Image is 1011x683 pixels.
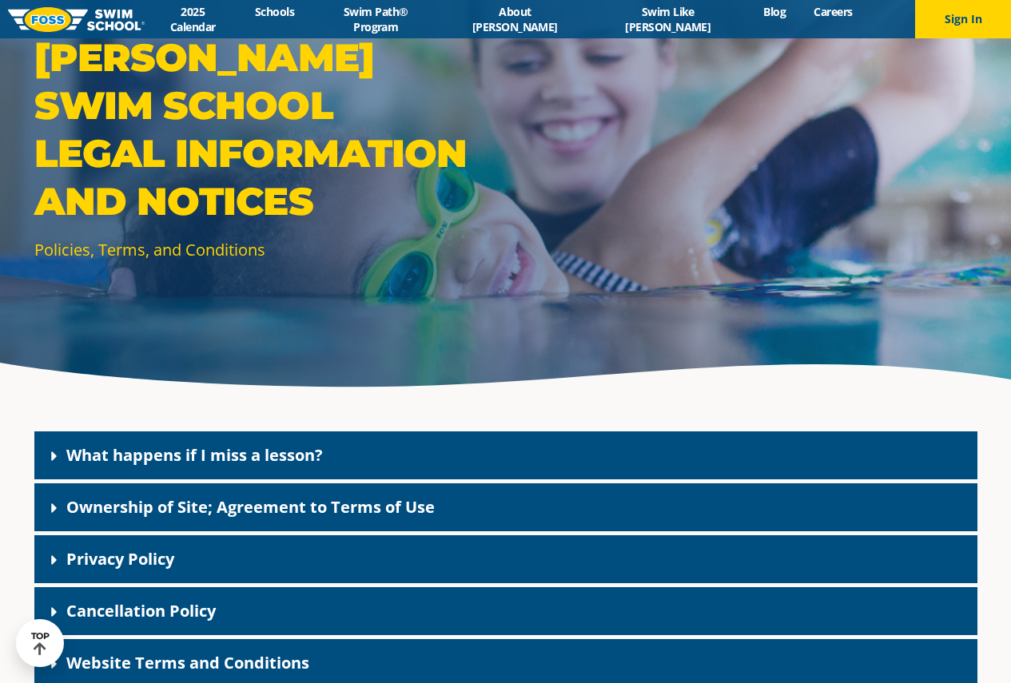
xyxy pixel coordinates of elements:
[587,4,750,34] a: Swim Like [PERSON_NAME]
[66,496,435,518] a: Ownership of Site; Agreement to Terms of Use
[34,483,977,531] div: Ownership of Site; Agreement to Terms of Use
[66,652,309,673] a: Website Terms and Conditions
[34,587,977,635] div: Cancellation Policy
[66,600,216,621] a: Cancellation Policy
[34,535,977,583] div: Privacy Policy
[241,4,308,19] a: Schools
[308,4,444,34] a: Swim Path® Program
[31,631,50,656] div: TOP
[8,7,145,32] img: FOSS Swim School Logo
[145,4,241,34] a: 2025 Calendar
[34,238,498,261] p: Policies, Terms, and Conditions
[66,548,174,570] a: Privacy Policy
[750,4,800,19] a: Blog
[444,4,587,34] a: About [PERSON_NAME]
[66,444,323,466] a: What happens if I miss a lesson?
[34,34,498,225] p: [PERSON_NAME] Swim School Legal Information and Notices
[34,431,977,479] div: What happens if I miss a lesson?
[800,4,866,19] a: Careers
